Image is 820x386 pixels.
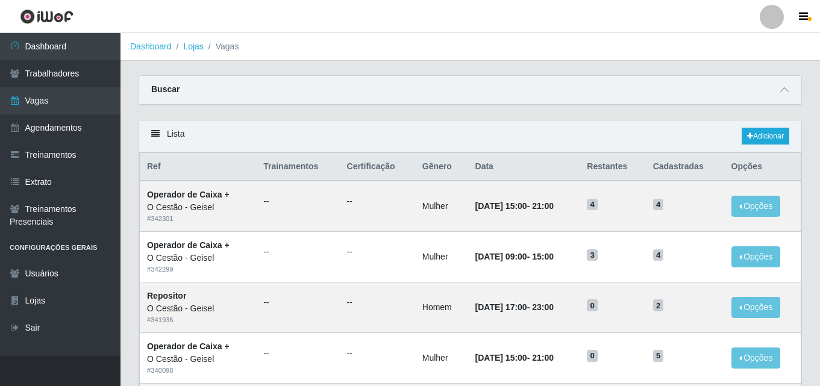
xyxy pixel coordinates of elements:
[475,201,554,211] strong: -
[532,353,554,363] time: 21:00
[731,347,781,369] button: Opções
[468,153,580,181] th: Data
[256,153,339,181] th: Trainamentos
[147,214,249,224] div: # 342301
[204,40,239,53] li: Vagas
[653,249,664,261] span: 4
[415,153,468,181] th: Gênero
[263,246,332,258] ul: --
[587,299,598,311] span: 0
[415,181,468,231] td: Mulher
[183,42,203,51] a: Lojas
[475,302,527,312] time: [DATE] 17:00
[653,199,664,211] span: 4
[147,201,249,214] div: O Cestão - Geisel
[347,347,408,360] ul: --
[742,128,789,145] a: Adicionar
[147,315,249,325] div: # 341936
[653,299,664,311] span: 2
[475,252,527,261] time: [DATE] 09:00
[263,347,332,360] ul: --
[347,296,408,309] ul: --
[475,353,527,363] time: [DATE] 15:00
[147,353,249,366] div: O Cestão - Geisel
[147,302,249,315] div: O Cestão - Geisel
[475,252,554,261] strong: -
[147,240,230,250] strong: Operador de Caixa +
[653,350,664,362] span: 5
[731,297,781,318] button: Opções
[475,302,554,312] strong: -
[347,195,408,208] ul: --
[340,153,415,181] th: Certificação
[130,42,172,51] a: Dashboard
[147,252,249,264] div: O Cestão - Geisel
[415,282,468,332] td: Homem
[147,190,230,199] strong: Operador de Caixa +
[587,350,598,362] span: 0
[147,291,186,300] strong: Repositor
[347,246,408,258] ul: --
[475,201,527,211] time: [DATE] 15:00
[263,195,332,208] ul: --
[587,249,598,261] span: 3
[532,252,554,261] time: 15:00
[532,201,554,211] time: 21:00
[20,9,74,24] img: CoreUI Logo
[415,232,468,282] td: Mulher
[587,199,598,211] span: 4
[151,84,180,94] strong: Buscar
[415,332,468,383] td: Mulher
[731,246,781,267] button: Opções
[475,353,554,363] strong: -
[147,341,230,351] strong: Operador de Caixa +
[147,264,249,275] div: # 342299
[120,33,820,61] nav: breadcrumb
[147,366,249,376] div: # 340098
[646,153,724,181] th: Cadastradas
[263,296,332,309] ul: --
[580,153,645,181] th: Restantes
[140,153,257,181] th: Ref
[532,302,554,312] time: 23:00
[724,153,801,181] th: Opções
[139,120,801,152] div: Lista
[731,196,781,217] button: Opções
